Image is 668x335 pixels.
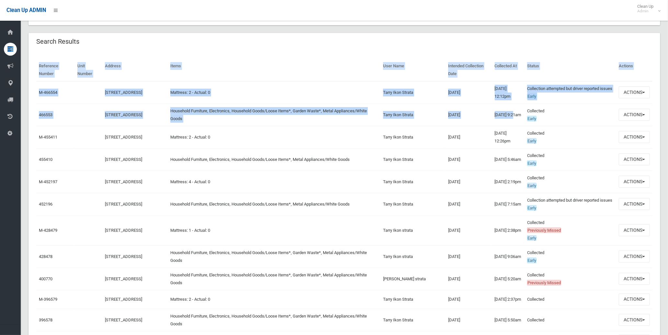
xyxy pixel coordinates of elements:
[105,276,142,281] a: [STREET_ADDRESS]
[527,138,537,144] span: Early
[527,116,537,121] span: Early
[168,290,380,309] td: Mattress: 2 - Actual: 0
[105,135,142,140] a: [STREET_ADDRESS]
[492,148,525,171] td: [DATE] 5:46am
[168,309,380,331] td: Household Furniture, Electronics, Household Goods/Loose Items*, Garden Waste*, Metal Appliances/W...
[492,290,525,309] td: [DATE] 2:37pm
[527,280,561,285] span: Previously Missed
[105,254,142,259] a: [STREET_ADDRESS]
[525,81,616,104] td: Collection attempted but driver reported issues
[380,193,446,215] td: Tarry Ikon Strata
[380,290,446,309] td: Tarry Ikon Strata
[446,148,492,171] td: [DATE]
[527,235,537,241] span: Early
[446,59,492,81] th: Intended Collection Date
[380,148,446,171] td: Tarry Ikon Strata
[28,35,87,48] header: Search Results
[39,179,57,184] a: M-452197
[619,273,650,285] button: Actions
[527,258,537,263] span: Early
[637,9,653,14] small: Admin
[105,112,142,117] a: [STREET_ADDRESS]
[492,309,525,331] td: [DATE] 5:50am
[380,309,446,331] td: Tarry Ikon Strata
[492,81,525,104] td: [DATE] 12:12pm
[380,215,446,245] td: Tarry Ikon strata
[619,294,650,306] button: Actions
[619,131,650,143] button: Actions
[619,109,650,121] button: Actions
[168,215,380,245] td: Mattress: 1 - Actual: 0
[446,193,492,215] td: [DATE]
[527,228,561,233] span: Previously Missed
[525,59,616,81] th: Status
[619,224,650,236] button: Actions
[168,245,380,268] td: Household Furniture, Electronics, Household Goods/Loose Items*, Garden Waste*, Metal Appliances/W...
[446,81,492,104] td: [DATE]
[39,318,52,322] a: 396578
[36,59,75,81] th: Reference Number
[168,81,380,104] td: Mattress: 2 - Actual: 0
[525,104,616,126] td: Collected
[39,112,52,117] a: 466553
[492,126,525,148] td: [DATE] 12:26pm
[619,198,650,210] button: Actions
[527,205,537,211] span: Early
[380,81,446,104] td: Tarry Ikon Strata
[39,202,52,207] a: 452196
[75,59,102,81] th: Unit Number
[105,179,142,184] a: [STREET_ADDRESS]
[168,193,380,215] td: Household Furniture, Electronics, Household Goods/Loose Items*, Metal Appliances/White Goods
[6,7,46,13] span: Clean Up ADMIN
[492,193,525,215] td: [DATE] 7:15am
[492,215,525,245] td: [DATE] 2:38pm
[525,171,616,193] td: Collected
[492,268,525,290] td: [DATE] 5:20am
[102,59,168,81] th: Address
[39,90,57,95] a: M-466554
[525,215,616,245] td: Collected
[525,126,616,148] td: Collected
[380,268,446,290] td: [PERSON_NAME] strata
[168,104,380,126] td: Household Furniture, Electronics, Household Goods/Loose Items*, Garden Waste*, Metal Appliances/W...
[527,183,537,188] span: Early
[525,290,616,309] td: Collected
[168,171,380,193] td: Mattress: 4 - Actual: 0
[446,268,492,290] td: [DATE]
[525,309,616,331] td: Collected
[168,59,380,81] th: Items
[105,297,142,302] a: [STREET_ADDRESS]
[525,148,616,171] td: Collected
[168,148,380,171] td: Household Furniture, Electronics, Household Goods/Loose Items*, Metal Appliances/White Goods
[446,171,492,193] td: [DATE]
[168,126,380,148] td: Mattress: 2 - Actual: 0
[527,161,537,166] span: Early
[380,104,446,126] td: Tarry Ikon Strata
[619,176,650,188] button: Actions
[446,290,492,309] td: [DATE]
[446,309,492,331] td: [DATE]
[492,104,525,126] td: [DATE] 9:21am
[39,254,52,259] a: 428478
[168,268,380,290] td: Household Furniture, Electronics, Household Goods/Loose Items*, Garden Waste*, Metal Appliances/W...
[527,94,537,99] span: Early
[39,228,57,233] a: M-428479
[492,245,525,268] td: [DATE] 9:06am
[616,59,652,81] th: Actions
[105,90,142,95] a: [STREET_ADDRESS]
[105,228,142,233] a: [STREET_ADDRESS]
[525,193,616,215] td: Collection attempted but driver reported issues
[105,318,142,322] a: [STREET_ADDRESS]
[619,314,650,326] button: Actions
[492,59,525,81] th: Collected At
[380,171,446,193] td: Tarry Ikon Strata
[39,276,52,281] a: 400770
[634,4,660,14] span: Clean Up
[39,135,57,140] a: M-455411
[380,126,446,148] td: Tarry Ikon Strata
[39,297,57,302] a: M-396579
[39,157,52,162] a: 455410
[380,59,446,81] th: User Name
[492,171,525,193] td: [DATE] 2:19pm
[619,251,650,262] button: Actions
